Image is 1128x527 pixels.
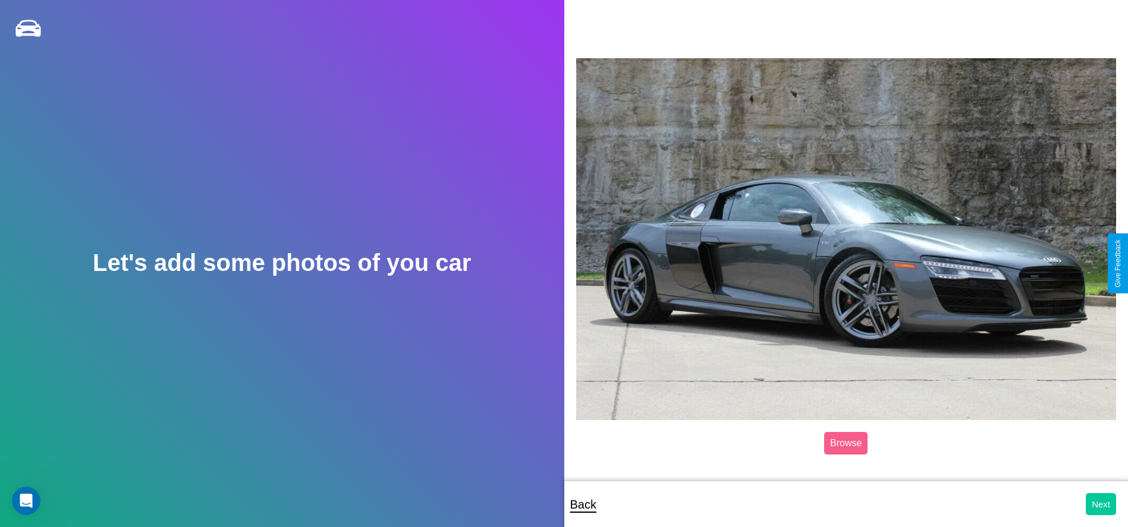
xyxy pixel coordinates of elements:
button: Next [1086,493,1116,515]
img: posted [576,58,1117,420]
h2: Let's add some photos of you car [93,250,471,276]
p: Back [570,494,596,515]
iframe: Intercom live chat [12,487,40,515]
label: Browse [824,432,868,455]
div: Give Feedback [1114,239,1122,288]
